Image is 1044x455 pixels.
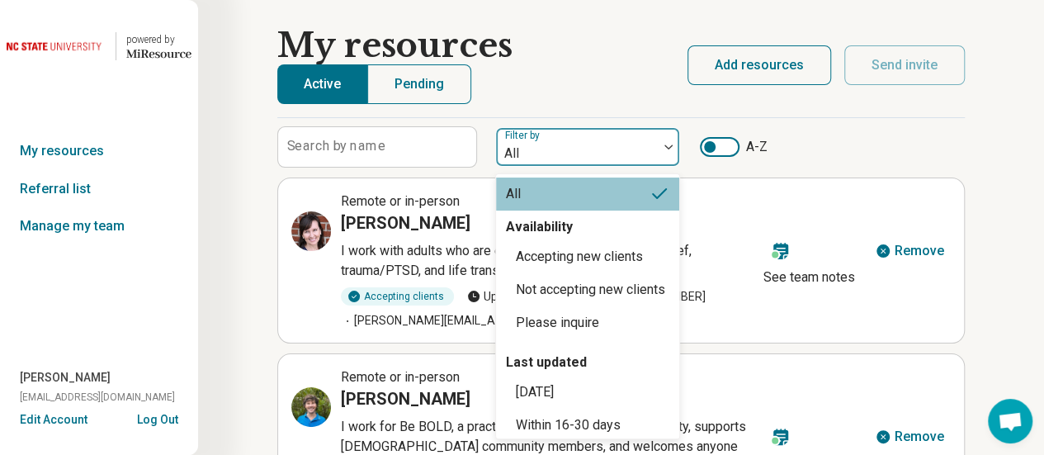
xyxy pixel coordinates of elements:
button: Remove [868,231,951,271]
span: Remote or in-person [341,369,460,385]
a: North Carolina State University powered by [7,26,191,66]
div: Please inquire [516,313,599,333]
span: [EMAIL_ADDRESS][DOMAIN_NAME] [20,390,175,405]
p: I work with adults who are experiencing anxiety, stress, grief, trauma/PTSD, and life transitions. [341,241,757,281]
img: North Carolina State University [7,26,106,66]
span: [PERSON_NAME][EMAIL_ADDRESS][DOMAIN_NAME] [341,312,651,329]
h3: [PERSON_NAME] [341,387,470,410]
div: Open chat [988,399,1032,443]
div: Last updated [496,353,597,372]
label: A-Z [700,137,768,157]
div: Accepting clients [341,287,454,306]
h3: [PERSON_NAME] [341,211,470,235]
div: All [506,184,521,204]
span: [PERSON_NAME] [20,369,111,386]
button: Log Out [137,411,178,424]
button: Add resources [687,45,831,85]
button: Edit Account [20,411,87,429]
button: Active [277,64,367,104]
label: Filter by [505,130,543,141]
span: Remote or in-person [341,193,460,209]
h1: My resources [277,26,513,64]
div: powered by [126,32,191,47]
span: Updated within 3 days [467,288,596,306]
label: Search by name [287,140,385,153]
div: Availability [496,217,583,237]
button: Send invite [844,45,965,85]
button: See team notes [757,231,862,291]
button: Pending [367,64,471,104]
div: [DATE] [516,382,554,402]
div: Within 16-30 days [516,415,621,435]
div: Not accepting new clients [516,280,665,300]
div: Accepting new clients [516,247,643,267]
